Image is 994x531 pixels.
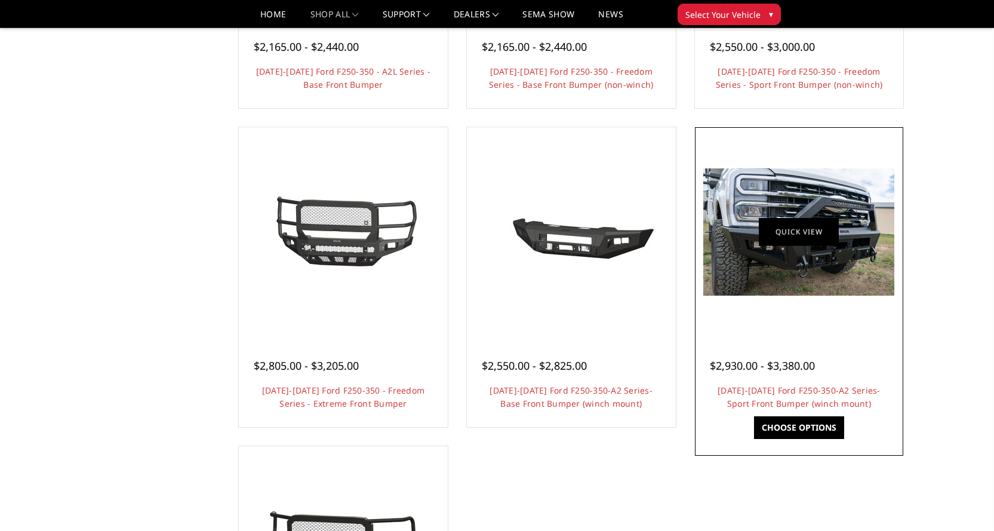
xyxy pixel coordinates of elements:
[716,66,883,90] a: [DATE]-[DATE] Ford F250-350 - Freedom Series - Sport Front Bumper (non-winch)
[710,358,815,373] span: $2,930.00 - $3,380.00
[522,10,574,27] a: SEMA Show
[470,130,673,333] a: 2023-2025 Ford F250-350-A2 Series-Base Front Bumper (winch mount) 2023-2025 Ford F250-350-A2 Seri...
[759,218,839,246] a: Quick view
[678,4,781,25] button: Select Your Vehicle
[482,39,587,54] span: $2,165.00 - $2,440.00
[490,385,653,409] a: [DATE]-[DATE] Ford F250-350-A2 Series-Base Front Bumper (winch mount)
[718,385,881,409] a: [DATE]-[DATE] Ford F250-350-A2 Series-Sport Front Bumper (winch mount)
[482,358,587,373] span: $2,550.00 - $2,825.00
[710,39,815,54] span: $2,550.00 - $3,000.00
[310,10,359,27] a: shop all
[598,10,623,27] a: News
[254,39,359,54] span: $2,165.00 - $2,440.00
[754,416,844,439] a: Choose Options
[254,358,359,373] span: $2,805.00 - $3,205.00
[685,8,761,21] span: Select Your Vehicle
[454,10,499,27] a: Dealers
[489,66,654,90] a: [DATE]-[DATE] Ford F250-350 - Freedom Series - Base Front Bumper (non-winch)
[242,130,445,333] a: 2023-2025 Ford F250-350 - Freedom Series - Extreme Front Bumper 2023-2025 Ford F250-350 - Freedom...
[262,385,424,409] a: [DATE]-[DATE] Ford F250-350 - Freedom Series - Extreme Front Bumper
[256,66,431,90] a: [DATE]-[DATE] Ford F250-350 - A2L Series - Base Front Bumper
[703,168,894,296] img: 2023-2025 Ford F250-350-A2 Series-Sport Front Bumper (winch mount)
[260,10,286,27] a: Home
[934,474,994,531] iframe: Chat Widget
[383,10,430,27] a: Support
[769,8,773,20] span: ▾
[698,130,901,333] a: 2023-2025 Ford F250-350-A2 Series-Sport Front Bumper (winch mount) 2023-2025 Ford F250-350-A2 Ser...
